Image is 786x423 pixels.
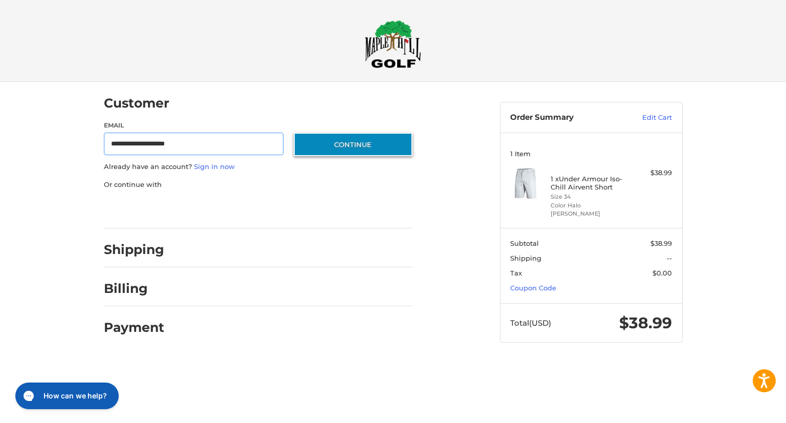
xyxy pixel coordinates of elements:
iframe: PayPal-paypal [100,200,177,218]
li: Color Halo [PERSON_NAME] [551,201,629,218]
iframe: PayPal-venmo [274,200,351,218]
h4: 1 x Under Armour Iso-Chill Airvent Short [551,175,629,192]
h2: Shipping [104,242,164,258]
li: Size 34 [551,193,629,201]
iframe: PayPal-paylater [187,200,264,218]
span: $38.99 [650,239,672,247]
p: Already have an account? [104,162,412,172]
h2: Payment [104,320,164,335]
span: -- [667,254,672,262]
span: $38.99 [619,313,672,332]
a: Edit Cart [620,113,672,123]
span: Shipping [510,254,541,262]
span: Tax [510,269,522,277]
span: $0.00 [652,269,672,277]
iframe: Google Customer Reviews [702,395,786,423]
div: $38.99 [631,168,672,178]
h3: Order Summary [510,113,620,123]
span: Subtotal [510,239,539,247]
a: Sign in now [194,162,235,171]
label: Email [104,121,284,130]
img: Maple Hill Golf [365,20,421,68]
iframe: Gorgias live chat messenger [10,379,121,413]
a: Coupon Code [510,284,556,292]
h2: Billing [104,281,164,297]
span: Total (USD) [510,318,551,328]
h2: Customer [104,95,169,111]
p: Or continue with [104,180,412,190]
h3: 1 Item [510,150,672,158]
button: Continue [294,133,412,156]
